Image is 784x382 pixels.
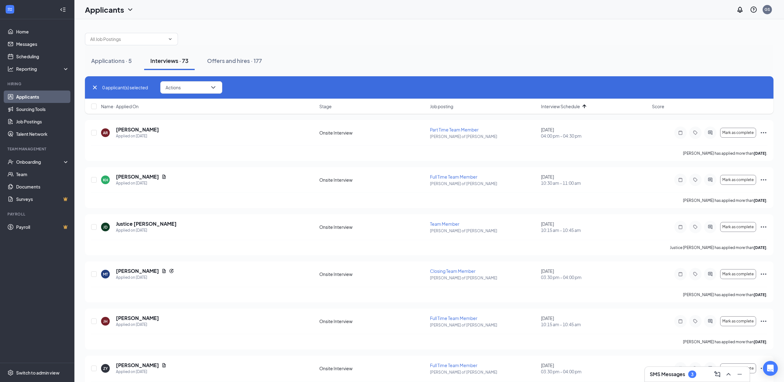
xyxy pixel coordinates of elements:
button: Mark as complete [720,175,756,185]
div: KH [103,177,108,183]
div: MT [103,272,108,277]
span: 03:30 pm - 04:00 pm [541,368,648,375]
span: Mark as complete [722,272,754,276]
svg: Note [677,319,684,324]
svg: ChevronUp [725,371,732,378]
svg: ActiveChat [706,177,714,182]
button: ChevronUp [724,369,733,379]
p: [PERSON_NAME] has applied more than . [683,339,767,344]
a: Sourcing Tools [16,103,69,115]
svg: Document [162,174,166,179]
p: [PERSON_NAME] of [PERSON_NAME] [430,181,537,186]
p: [PERSON_NAME] of [PERSON_NAME] [430,275,537,281]
span: Name · Applied On [101,103,139,109]
svg: Ellipses [760,176,767,184]
div: Onsite Interview [319,130,427,136]
span: Team Member [430,221,459,227]
div: Hiring [7,81,68,87]
svg: Minimize [736,371,743,378]
h5: [PERSON_NAME] [116,315,159,322]
svg: Note [677,177,684,182]
a: Job Postings [16,115,69,128]
h5: Justice [PERSON_NAME] [116,220,177,227]
div: Onsite Interview [319,318,427,324]
div: Onboarding [16,159,64,165]
p: [PERSON_NAME] has applied more than . [683,292,767,297]
button: Mark as complete [720,363,756,373]
span: Actions [166,85,181,90]
div: Onsite Interview [319,177,427,183]
svg: Ellipses [760,365,767,372]
span: Interview Schedule [541,103,580,109]
span: Mark as complete [722,178,754,182]
div: [DATE] [541,127,648,139]
span: 0 applicant(s) selected [102,84,148,91]
svg: Note [677,272,684,277]
a: SurveysCrown [16,193,69,205]
svg: ActiveChat [706,366,714,371]
button: Mark as complete [720,269,756,279]
div: JH [103,319,108,324]
button: Minimize [735,369,745,379]
div: JD [103,224,108,230]
b: [DATE] [754,340,766,344]
span: 10:15 am - 10:45 am [541,321,648,327]
svg: Ellipses [760,129,767,136]
input: All Job Postings [90,36,165,42]
svg: Ellipses [760,270,767,278]
svg: Note [677,224,684,229]
div: [DATE] [541,221,648,233]
div: ZY [103,366,108,371]
a: Team [16,168,69,180]
div: Interviews · 73 [150,57,188,64]
div: 3 [691,372,693,377]
div: Applications · 5 [91,57,132,64]
svg: ActiveChat [706,130,714,135]
svg: Tag [692,177,699,182]
svg: UserCheck [7,159,14,165]
div: Onsite Interview [319,224,427,230]
svg: Ellipses [760,223,767,231]
h5: [PERSON_NAME] [116,268,159,274]
button: Mark as complete [720,316,756,326]
a: Scheduling [16,50,69,63]
div: Applied on [DATE] [116,274,174,281]
svg: ComposeMessage [714,371,721,378]
span: Full Time Team Member [430,315,477,321]
p: [PERSON_NAME] of [PERSON_NAME] [430,228,537,233]
span: Job posting [430,103,453,109]
div: Switch to admin view [16,370,60,376]
span: 10:15 am - 10:45 am [541,227,648,233]
span: Full Time Team Member [430,174,477,180]
svg: Tag [692,319,699,324]
button: ActionsChevronDown [160,81,222,94]
svg: Reapply [169,269,174,273]
span: Mark as complete [722,366,754,371]
div: Applied on [DATE] [116,180,166,186]
svg: Analysis [7,66,14,72]
svg: Ellipses [760,318,767,325]
svg: ChevronDown [210,84,217,91]
div: Offers and hires · 177 [207,57,262,64]
div: GS [764,7,770,12]
svg: Note [677,130,684,135]
div: Onsite Interview [319,271,427,277]
svg: ActiveChat [706,319,714,324]
h5: [PERSON_NAME] [116,126,159,133]
p: [PERSON_NAME] has applied more than . [683,151,767,156]
span: Part Time Team Member [430,127,479,132]
b: [DATE] [754,292,766,297]
svg: Tag [692,366,699,371]
svg: Collapse [60,7,66,13]
a: Talent Network [16,128,69,140]
span: Stage [319,103,332,109]
p: [PERSON_NAME] of [PERSON_NAME] [430,322,537,328]
svg: Cross [91,84,99,91]
svg: Notifications [736,6,744,13]
a: Applicants [16,91,69,103]
svg: ArrowUp [581,103,588,110]
div: Payroll [7,211,68,217]
span: Mark as complete [722,319,754,323]
svg: Tag [692,224,699,229]
p: [PERSON_NAME] has applied more than . [683,198,767,203]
